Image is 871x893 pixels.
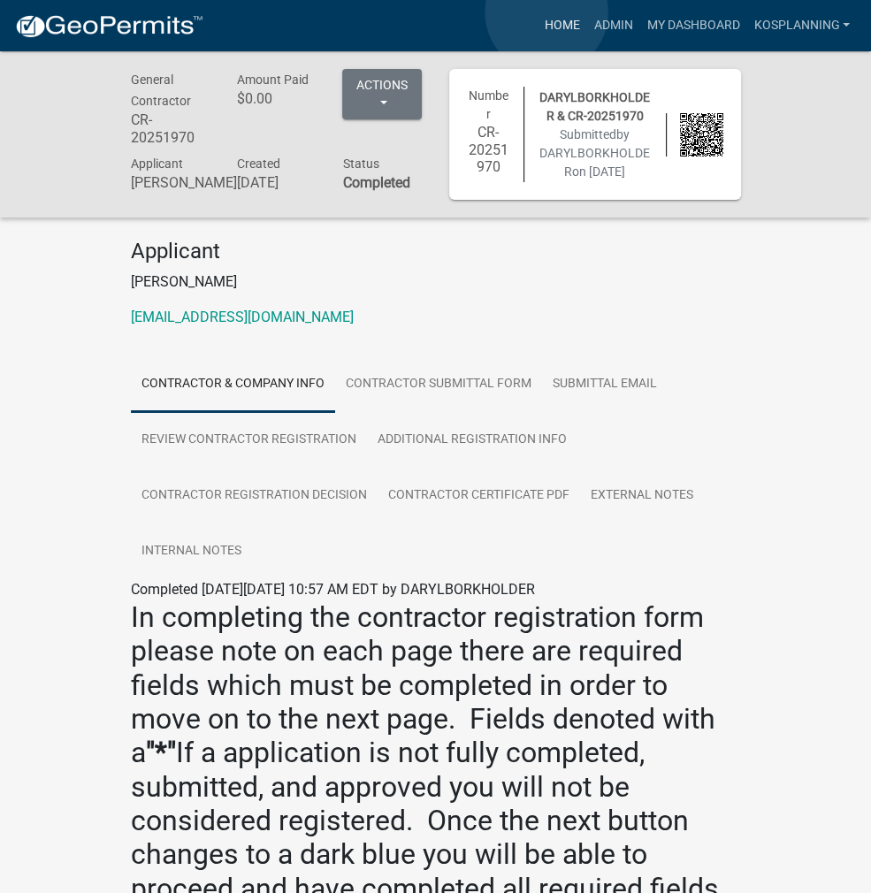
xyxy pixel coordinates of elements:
a: Additional Registration Info [367,412,577,469]
img: QR code [680,113,723,156]
a: External Notes [580,468,704,524]
span: Applicant [131,156,183,171]
span: by DARYLBORKHOLDER [539,127,650,179]
h6: [DATE] [236,174,316,191]
a: Admin [586,9,639,42]
a: Contractor Submittal Form [335,356,542,413]
h6: [PERSON_NAME] [131,174,210,191]
span: Completed [DATE][DATE] 10:57 AM EDT by DARYLBORKHOLDER [131,581,535,598]
a: Internal Notes [131,523,252,580]
span: Status [342,156,378,171]
a: Review Contractor Registration [131,412,367,469]
p: [PERSON_NAME] [131,271,741,293]
a: Contractor Certificate PDF [378,468,580,524]
h6: CR-20251970 [467,124,510,175]
h4: Applicant [131,239,741,264]
h6: $0.00 [236,90,316,107]
a: Home [537,9,586,42]
a: Submittal Email [542,356,668,413]
h6: CR-20251970 [131,111,210,145]
span: General Contractor [131,73,191,108]
a: My Dashboard [639,9,746,42]
button: Actions [342,69,422,119]
span: Number [469,88,508,121]
a: kosplanning [746,9,857,42]
span: Submitted on [DATE] [539,127,650,179]
span: DARYLBORKHOLDER & CR-20251970 [539,90,650,123]
strong: Completed [342,174,409,191]
span: Amount Paid [236,73,308,87]
a: [EMAIL_ADDRESS][DOMAIN_NAME] [131,309,354,325]
span: Created [236,156,279,171]
a: Contractor & Company Info [131,356,335,413]
a: Contractor Registration Decision [131,468,378,524]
